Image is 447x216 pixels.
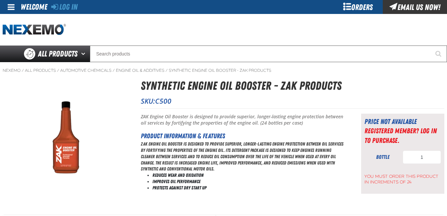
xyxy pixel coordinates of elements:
[364,117,441,126] div: Price not available
[155,96,171,106] span: C500
[57,68,59,73] span: /
[38,48,78,60] span: All Products
[60,68,112,73] a: Automotive Chemicals
[112,68,115,73] span: /
[141,141,344,172] p: ZAK Engine Oil Booster is designed to provide superior, longer-lasting engine protection between ...
[152,178,344,185] li: Improves Oil Performance
[152,172,344,178] li: Reduces Wear and Oxidation
[3,24,66,36] img: Nexemo logo
[79,46,90,62] button: Open All Products pages
[430,46,447,62] button: Start Searching
[3,24,66,36] a: Home
[51,2,78,12] a: Log In
[403,151,441,164] input: Product Quantity
[364,154,401,161] div: bottle
[3,68,21,73] a: Nexemo
[116,68,164,73] a: Engine Oil & Additives
[165,68,168,73] span: /
[22,68,24,73] span: /
[169,68,271,73] a: Synthetic Engine Oil Booster - ZAK Products
[364,170,441,185] span: You must order this product in increments of 24
[141,77,444,95] h1: Synthetic Engine Oil Booster - ZAK Products
[90,46,447,62] input: Search
[364,127,437,144] a: Registered Member? Log In to purchase.
[141,96,444,106] p: SKU:
[141,131,344,141] h2: Product Information & Features
[25,68,56,73] a: All Products
[3,68,444,73] nav: Breadcrumbs
[152,185,344,191] li: Protects Against Dry Start Up
[141,114,344,126] p: ZAK Engine Oil Booster is designed to provide superior, longer-lasting engine protection between ...
[3,91,129,188] img: Synthetic Engine Oil Booster - ZAK Products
